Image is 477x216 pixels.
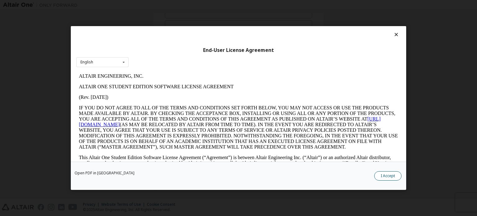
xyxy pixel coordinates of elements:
p: ALTAIR ENGINEERING, INC. [2,2,322,8]
div: English [80,60,93,64]
p: IF YOU DO NOT AGREE TO ALL OF THE TERMS AND CONDITIONS SET FORTH BELOW, YOU MAY NOT ACCESS OR USE... [2,34,322,79]
p: (Rev. [DATE]) [2,24,322,29]
p: This Altair One Student Edition Software License Agreement (“Agreement”) is between Altair Engine... [2,84,322,106]
a: Open PDF in [GEOGRAPHIC_DATA] [75,171,134,175]
div: End-User License Agreement [76,47,401,53]
a: [URL][DOMAIN_NAME] [2,45,304,56]
button: I Accept [374,171,402,181]
p: ALTAIR ONE STUDENT EDITION SOFTWARE LICENSE AGREEMENT [2,13,322,19]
